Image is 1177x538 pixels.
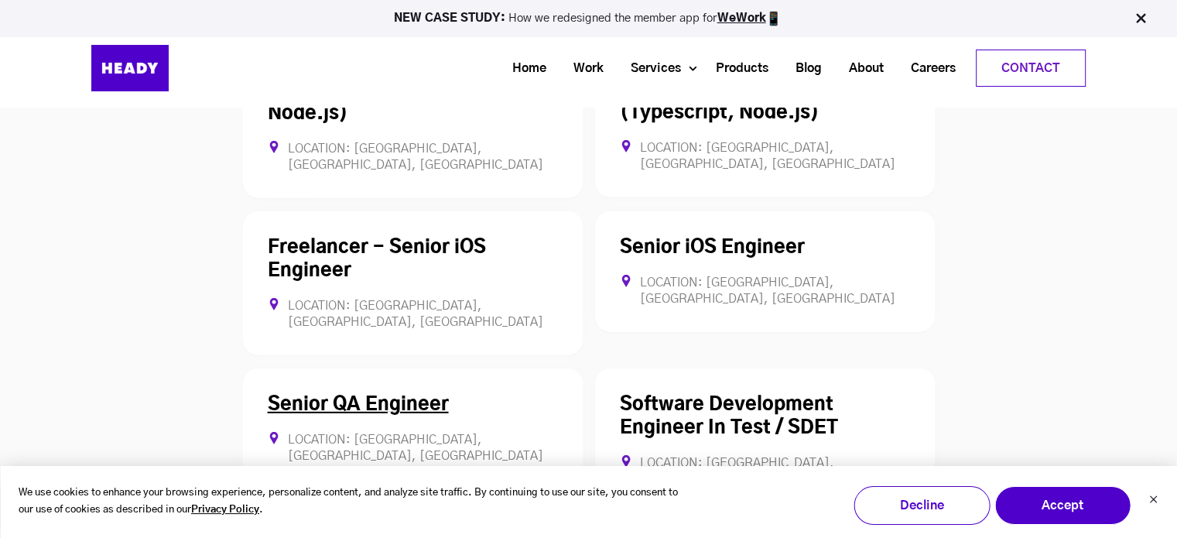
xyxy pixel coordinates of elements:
[19,485,688,520] p: We use cookies to enhance your browsing experience, personalize content, and analyze site traffic...
[977,50,1085,86] a: Contact
[620,275,910,307] div: Location: [GEOGRAPHIC_DATA], [GEOGRAPHIC_DATA], [GEOGRAPHIC_DATA]
[191,502,259,519] a: Privacy Policy
[776,54,830,83] a: Blog
[268,432,558,464] div: Location: [GEOGRAPHIC_DATA], [GEOGRAPHIC_DATA], [GEOGRAPHIC_DATA]
[268,298,558,331] div: Location: [GEOGRAPHIC_DATA], [GEOGRAPHIC_DATA], [GEOGRAPHIC_DATA]
[1133,11,1148,26] img: Close Bar
[620,238,805,257] a: Senior iOS Engineer
[854,486,990,525] button: Decline
[1148,493,1158,509] button: Dismiss cookie banner
[268,238,486,280] a: Freelancer - Senior iOS Engineer
[611,54,689,83] a: Services
[394,12,508,24] strong: NEW CASE STUDY:
[620,140,910,173] div: Location: [GEOGRAPHIC_DATA], [GEOGRAPHIC_DATA], [GEOGRAPHIC_DATA]
[493,54,554,83] a: Home
[7,11,1170,26] p: How we redesigned the member app for
[268,396,449,414] a: Senior QA Engineer
[830,54,891,83] a: About
[620,396,838,437] a: Software Development Engineer In Test / SDET
[891,54,963,83] a: Careers
[620,455,910,488] div: Location: [GEOGRAPHIC_DATA], [GEOGRAPHIC_DATA], [GEOGRAPHIC_DATA]
[91,45,169,91] img: Heady_Logo_Web-01 (1)
[994,486,1131,525] button: Accept
[207,50,1086,87] div: Navigation Menu
[268,141,558,173] div: Location: [GEOGRAPHIC_DATA], [GEOGRAPHIC_DATA], [GEOGRAPHIC_DATA]
[554,54,611,83] a: Work
[766,11,782,26] img: app emoji
[717,12,766,24] a: WeWork
[696,54,776,83] a: Products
